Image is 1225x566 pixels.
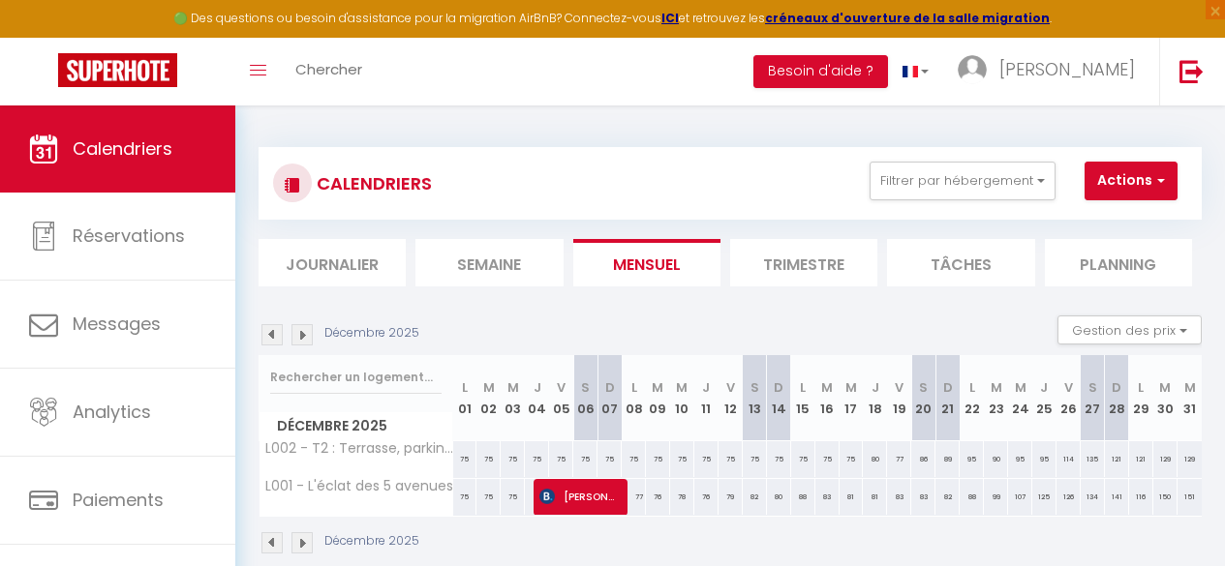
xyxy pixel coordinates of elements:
[1008,441,1032,477] div: 95
[539,478,617,515] span: [PERSON_NAME]
[1112,378,1121,397] abbr: D
[483,378,495,397] abbr: M
[887,441,911,477] div: 77
[991,378,1002,397] abbr: M
[960,479,984,515] div: 88
[270,360,442,395] input: Rechercher un logement...
[719,441,743,477] div: 75
[622,441,646,477] div: 75
[1032,441,1057,477] div: 95
[887,239,1034,286] li: Tâches
[1088,378,1097,397] abbr: S
[1143,479,1210,551] iframe: Chat
[646,479,670,515] div: 76
[597,441,622,477] div: 75
[960,355,984,441] th: 22
[845,378,857,397] abbr: M
[719,355,743,441] th: 12
[259,239,406,286] li: Journalier
[743,441,767,477] div: 75
[1129,479,1153,515] div: 116
[791,355,815,441] th: 15
[557,378,566,397] abbr: V
[863,441,887,477] div: 80
[815,479,840,515] div: 83
[726,378,735,397] abbr: V
[958,55,987,84] img: ...
[1057,479,1081,515] div: 126
[960,441,984,477] div: 95
[840,441,864,477] div: 75
[753,55,888,88] button: Besoin d'aide ?
[1179,59,1204,83] img: logout
[1178,441,1202,477] div: 129
[1105,355,1129,441] th: 28
[730,239,877,286] li: Trimestre
[1008,355,1032,441] th: 24
[661,10,679,26] a: ICI
[791,479,815,515] div: 88
[1064,378,1073,397] abbr: V
[646,355,670,441] th: 09
[800,378,806,397] abbr: L
[702,378,710,397] abbr: J
[1015,378,1026,397] abbr: M
[501,479,525,515] div: 75
[694,479,719,515] div: 76
[622,355,646,441] th: 08
[73,223,185,248] span: Réservations
[969,378,975,397] abbr: L
[58,53,177,87] img: Super Booking
[984,441,1008,477] div: 90
[573,441,597,477] div: 75
[476,355,501,441] th: 02
[1153,355,1178,441] th: 30
[863,355,887,441] th: 18
[525,355,549,441] th: 04
[73,136,172,161] span: Calendriers
[670,355,694,441] th: 10
[765,10,1050,26] a: créneaux d'ouverture de la salle migration
[887,479,911,515] div: 83
[646,441,670,477] div: 75
[676,378,688,397] abbr: M
[943,378,953,397] abbr: D
[743,479,767,515] div: 82
[840,355,864,441] th: 17
[453,479,477,515] div: 75
[1129,441,1153,477] div: 121
[694,355,719,441] th: 11
[895,378,903,397] abbr: V
[1129,355,1153,441] th: 29
[1032,355,1057,441] th: 25
[1184,378,1196,397] abbr: M
[501,355,525,441] th: 03
[1032,479,1057,515] div: 125
[1081,441,1105,477] div: 135
[73,312,161,336] span: Messages
[887,355,911,441] th: 19
[462,378,468,397] abbr: L
[872,378,879,397] abbr: J
[935,355,960,441] th: 21
[791,441,815,477] div: 75
[415,239,563,286] li: Semaine
[1153,441,1178,477] div: 129
[622,479,646,515] div: 77
[1057,315,1202,344] button: Gestion des prix
[73,400,151,424] span: Analytics
[549,355,573,441] th: 05
[549,441,573,477] div: 75
[1159,378,1171,397] abbr: M
[670,479,694,515] div: 78
[999,57,1135,81] span: [PERSON_NAME]
[453,355,477,441] th: 01
[534,378,541,397] abbr: J
[1081,355,1105,441] th: 27
[840,479,864,515] div: 81
[597,355,622,441] th: 07
[767,441,791,477] div: 75
[911,441,935,477] div: 86
[943,38,1159,105] a: ... [PERSON_NAME]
